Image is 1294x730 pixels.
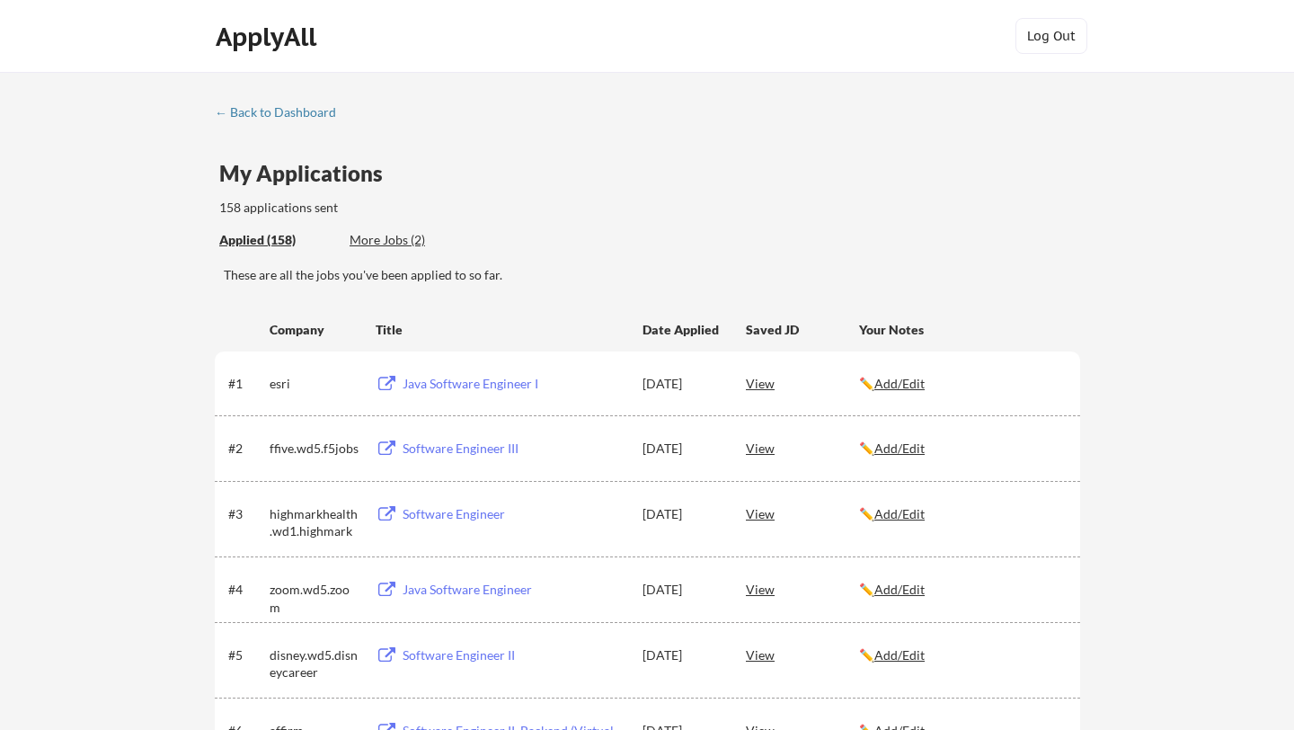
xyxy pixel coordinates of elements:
div: Your Notes [859,321,1064,339]
div: #1 [228,375,263,393]
u: Add/Edit [874,376,925,391]
div: #4 [228,581,263,599]
div: View [746,367,859,399]
div: More Jobs (2) [350,231,482,249]
div: 158 applications sent [219,199,567,217]
div: [DATE] [643,375,722,393]
div: View [746,573,859,605]
u: Add/Edit [874,441,925,456]
div: These are all the jobs you've been applied to so far. [224,266,1080,284]
div: ✏️ [859,646,1064,664]
div: My Applications [219,163,397,184]
div: ffive.wd5.f5jobs [270,440,359,458]
div: ← Back to Dashboard [215,106,350,119]
div: Applied (158) [219,231,336,249]
div: These are all the jobs you've been applied to so far. [219,231,336,250]
div: ApplyAll [216,22,322,52]
div: Software Engineer III [403,440,625,458]
div: ✏️ [859,581,1064,599]
div: Java Software Engineer [403,581,625,599]
div: View [746,497,859,530]
div: ✏️ [859,440,1064,458]
div: zoom.wd5.zoom [270,581,359,616]
div: esri [270,375,359,393]
u: Add/Edit [874,647,925,663]
div: Title [376,321,625,339]
div: [DATE] [643,440,722,458]
div: Software Engineer [403,505,625,523]
div: #3 [228,505,263,523]
button: Log Out [1015,18,1087,54]
div: ✏️ [859,375,1064,393]
div: #2 [228,440,263,458]
div: #5 [228,646,263,664]
div: highmarkhealth.wd1.highmark [270,505,359,540]
div: Company [270,321,359,339]
u: Add/Edit [874,582,925,597]
div: Software Engineer II [403,646,625,664]
div: Java Software Engineer I [403,375,625,393]
div: [DATE] [643,646,722,664]
div: View [746,638,859,671]
div: ✏️ [859,505,1064,523]
u: Add/Edit [874,506,925,521]
a: ← Back to Dashboard [215,105,350,123]
div: disney.wd5.disneycareer [270,646,359,681]
div: [DATE] [643,505,722,523]
div: [DATE] [643,581,722,599]
div: Date Applied [643,321,722,339]
div: Saved JD [746,313,859,345]
div: View [746,432,859,464]
div: These are job applications we think you'd be a good fit for, but couldn't apply you to automatica... [350,231,482,250]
